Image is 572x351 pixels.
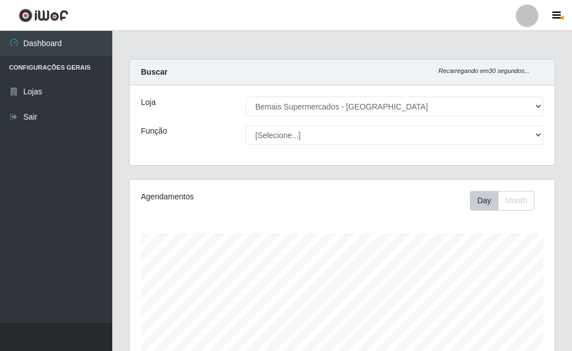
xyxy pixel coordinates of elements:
button: Day [470,191,498,211]
i: Recarregando em 30 segundos... [438,67,530,74]
img: CoreUI Logo [19,8,68,22]
label: Função [141,125,167,137]
div: Toolbar with button groups [470,191,543,211]
strong: Buscar [141,67,167,76]
label: Loja [141,97,155,108]
div: First group [470,191,534,211]
button: Month [498,191,534,211]
div: Agendamentos [141,191,299,203]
